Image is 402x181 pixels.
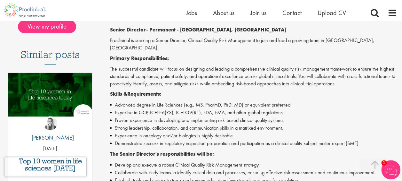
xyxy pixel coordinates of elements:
[110,124,397,132] li: Strong leadership, collaboration, and communication skills in a matrixed environment.
[43,116,57,130] img: Hannah Burke
[186,9,197,17] a: Jobs
[110,116,397,124] li: Proven experience in developing and implementing risk-based clinical quality systems.
[18,22,83,30] a: View my profile
[110,26,146,33] strong: Senior Director
[110,101,397,109] li: Advanced degree in Life Sciences (e.g., MS, PharmD, PhD, MD) or equivalent preferred.
[110,65,397,88] p: The successful candidate will focus on designing and leading a comprehensive clinical quality ris...
[110,37,397,52] p: Proclinical is seeking a Senior Director, Clinical Quality Risk Management to join and lead a gro...
[110,169,397,177] li: Collaborate with study teams to identify critical data and processes, ensuring effective risk ass...
[381,160,387,166] span: 1
[18,20,76,33] span: View my profile
[21,49,80,65] h3: Similar posts
[213,9,234,17] a: About us
[8,145,92,152] p: [DATE]
[318,9,346,17] a: Upload CV
[8,73,92,116] img: Top 10 women in life sciences today
[110,140,397,147] li: Demonstrated success in regulatory inspection preparation and participation as a clinical quality...
[282,9,302,17] a: Contact
[4,157,86,177] iframe: reCAPTCHA
[110,132,397,140] li: Experience in oncology and/or biologics is highly desirable.
[110,109,397,116] li: Expertise in GCP, ICH E6(R3), ICH Q9(R1), FDA, EMA, and other global regulations.
[146,26,286,33] strong: - Permanent - [GEOGRAPHIC_DATA], [GEOGRAPHIC_DATA]
[110,161,397,169] li: Develop and execute a robust Clinical Quality Risk Management strategy.
[110,55,169,62] strong: Primary Responsibilities:
[127,90,162,97] strong: Requirements:
[110,151,214,157] strong: The Senior Director's responsibilities will be:
[250,9,266,17] a: Join us
[27,116,74,145] a: Hannah Burke [PERSON_NAME]
[381,160,400,179] img: Chatbot
[27,134,74,142] p: [PERSON_NAME]
[110,90,127,97] strong: Skills &
[8,73,92,130] a: Link to a post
